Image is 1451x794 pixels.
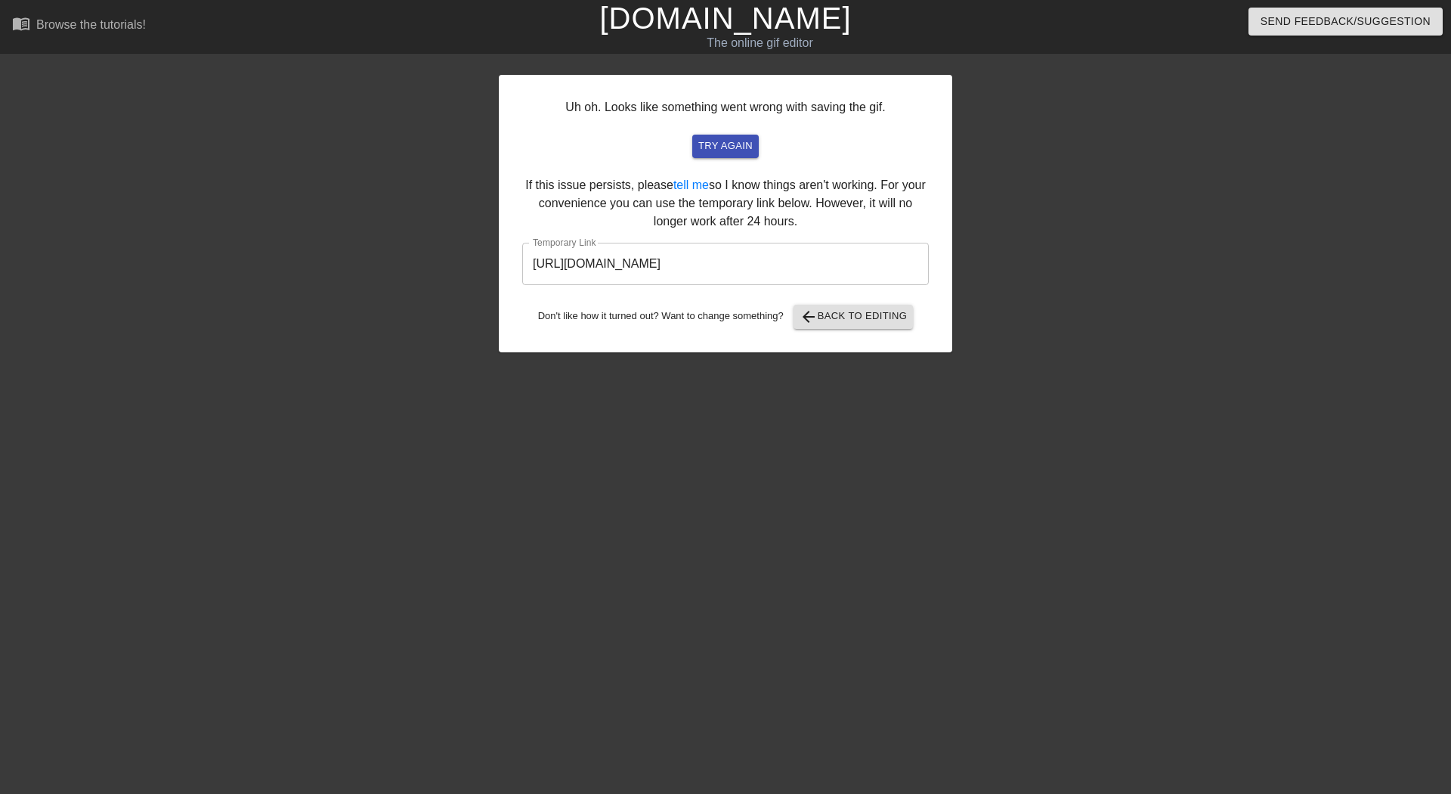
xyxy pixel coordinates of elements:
button: try again [692,135,759,158]
span: menu_book [12,14,30,33]
button: Send Feedback/Suggestion [1248,8,1443,36]
span: arrow_back [800,308,818,326]
div: Uh oh. Looks like something went wrong with saving the gif. If this issue persists, please so I k... [499,75,952,352]
div: Browse the tutorials! [36,18,146,31]
input: bare [522,243,929,285]
button: Back to Editing [794,305,914,329]
span: Send Feedback/Suggestion [1261,12,1431,31]
span: Back to Editing [800,308,908,326]
a: Browse the tutorials! [12,14,146,38]
a: [DOMAIN_NAME] [599,2,851,35]
div: Don't like how it turned out? Want to change something? [522,305,929,329]
div: The online gif editor [491,34,1029,52]
a: tell me [673,178,709,191]
span: try again [698,138,753,155]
